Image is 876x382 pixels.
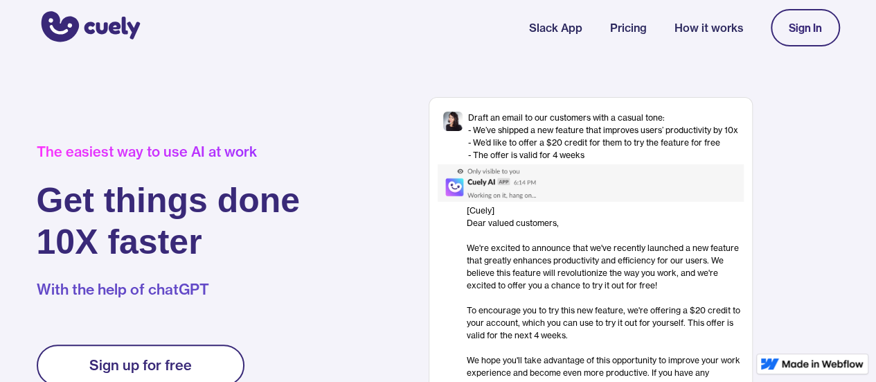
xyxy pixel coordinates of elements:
a: Sign In [771,9,840,46]
div: Sign up for free [89,357,192,374]
a: Slack App [529,19,582,36]
div: Draft an email to our customers with a casual tone: - We’ve shipped a new feature that improves u... [468,112,738,162]
a: How it works [674,19,743,36]
a: home [37,2,141,53]
h1: Get things done 10X faster [37,180,301,263]
img: Made in Webflow [782,360,864,368]
div: The easiest way to use AI at work [37,144,301,160]
p: With the help of chatGPT [37,279,301,300]
a: Pricing [610,19,647,36]
div: Sign In [789,21,822,34]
